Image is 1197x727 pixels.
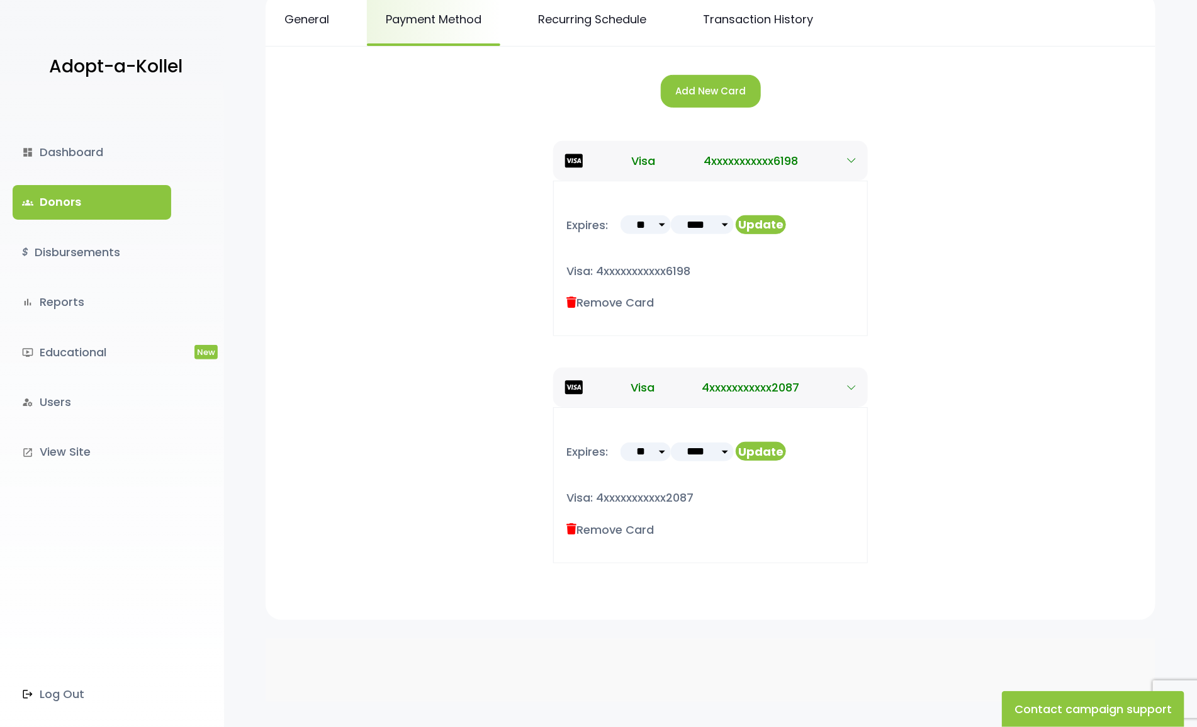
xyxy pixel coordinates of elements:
[702,379,799,396] span: 4xxxxxxxxxxx2087
[13,185,171,219] a: groupsDonors
[22,244,28,262] i: $
[566,261,855,281] p: Visa: 4xxxxxxxxxxx6198
[22,147,33,158] i: dashboard
[13,385,171,419] a: manage_accountsUsers
[13,135,171,169] a: dashboardDashboard
[566,294,654,311] label: Remove Card
[704,152,798,169] span: 4xxxxxxxxxxx6198
[49,51,183,82] p: Adopt-a-Kollel
[566,442,608,474] p: Expires:
[13,335,171,369] a: ondemand_videoEducationalNew
[22,447,33,458] i: launch
[736,215,786,234] button: Update
[22,397,33,408] i: manage_accounts
[13,285,171,319] a: bar_chartReports
[661,75,761,108] button: Add New Card
[1002,691,1184,727] button: Contact campaign support
[631,379,655,396] span: Visa
[632,152,656,169] span: Visa
[566,521,654,538] label: Remove Card
[566,215,608,247] p: Expires:
[553,368,868,407] button: Visa 4xxxxxxxxxxx2087
[22,296,33,308] i: bar_chart
[736,442,786,461] button: Update
[22,347,33,358] i: ondemand_video
[22,197,33,208] span: groups
[553,141,868,181] button: Visa 4xxxxxxxxxxx6198
[13,677,171,711] a: Log Out
[43,37,183,98] a: Adopt-a-Kollel
[566,488,855,508] p: Visa: 4xxxxxxxxxxx2087
[13,435,171,469] a: launchView Site
[13,235,171,269] a: $Disbursements
[194,345,218,359] span: New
